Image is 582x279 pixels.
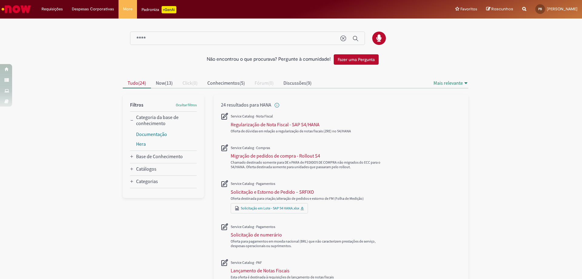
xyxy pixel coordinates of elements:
img: ServiceNow [1,3,32,15]
p: +GenAi [162,6,176,13]
span: Rascunhos [491,6,513,12]
span: Favoritos [460,6,477,12]
a: Rascunhos [486,6,513,12]
h2: Não encontrou o que procurava? Pergunte à comunidade! [207,57,331,62]
button: Fazer uma Pergunta [334,54,379,65]
span: Requisições [42,6,63,12]
div: Padroniza [142,6,176,13]
span: [PERSON_NAME] [547,6,577,12]
span: PB [538,7,542,11]
span: Despesas Corporativas [72,6,114,12]
span: More [123,6,132,12]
